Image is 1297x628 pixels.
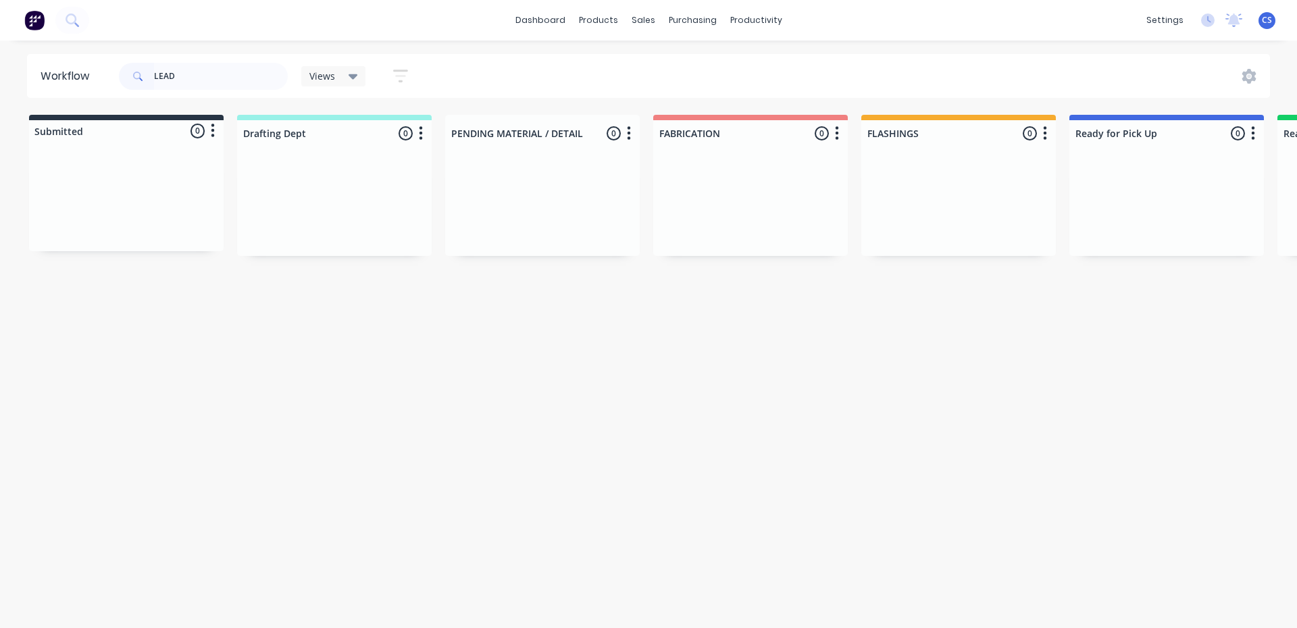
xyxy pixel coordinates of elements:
img: Factory [24,10,45,30]
div: purchasing [662,10,723,30]
div: Workflow [41,68,96,84]
a: dashboard [509,10,572,30]
div: products [572,10,625,30]
div: sales [625,10,662,30]
input: Search for orders... [154,63,288,90]
span: CS [1262,14,1272,26]
div: settings [1140,10,1190,30]
span: Views [309,69,335,83]
div: productivity [723,10,789,30]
